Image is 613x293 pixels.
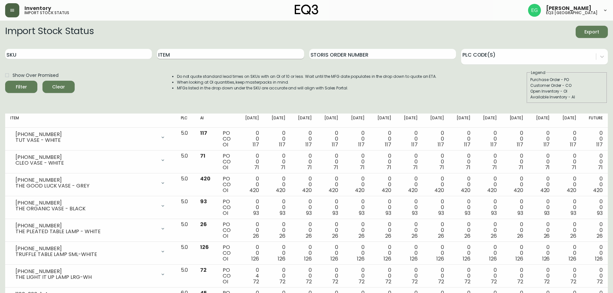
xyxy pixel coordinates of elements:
[576,26,608,38] button: Export
[517,141,523,148] span: 117
[223,187,228,194] span: OI
[375,130,391,148] div: 0 0
[280,209,285,217] span: 93
[382,187,391,194] span: 420
[428,130,444,148] div: 0 0
[466,164,470,171] span: 71
[358,232,365,240] span: 26
[534,222,550,239] div: 0 0
[223,164,228,171] span: OI
[15,206,156,212] div: THE ORGANIC VASE - BLACK
[251,255,259,262] span: 126
[15,229,156,234] div: THE PLEATED TABLE LAMP - WHITE
[544,278,550,285] span: 72
[438,232,444,240] span: 26
[375,222,391,239] div: 0 0
[530,70,546,76] legend: Legend
[243,153,259,170] div: 0 0
[492,164,497,171] span: 71
[355,187,365,194] span: 420
[370,114,396,128] th: [DATE]
[269,199,285,216] div: 0 0
[375,153,391,170] div: 0 0
[571,209,576,217] span: 93
[481,176,497,193] div: 0 0
[560,176,576,193] div: 0 0
[487,187,497,194] span: 420
[517,209,523,217] span: 93
[528,114,555,128] th: [DATE]
[322,244,338,262] div: 0 0
[295,5,319,15] img: logo
[595,255,603,262] span: 126
[276,187,285,194] span: 420
[518,164,523,171] span: 71
[253,278,259,285] span: 72
[587,244,603,262] div: 0 0
[357,255,365,262] span: 126
[375,176,391,193] div: 0 0
[348,153,365,170] div: 0 0
[544,232,550,240] span: 26
[570,141,576,148] span: 117
[15,137,156,143] div: TUT VASE - WHITE
[411,141,418,148] span: 117
[306,209,312,217] span: 93
[546,6,591,11] span: [PERSON_NAME]
[333,164,338,171] span: 71
[528,4,541,17] img: db11c1629862fe82d63d0774b1b54d2b
[587,222,603,239] div: 0 0
[223,176,233,193] div: PO CO
[560,267,576,285] div: 0 0
[481,199,497,216] div: 0 0
[375,199,391,216] div: 0 0
[322,199,338,216] div: 0 0
[322,267,338,285] div: 0 0
[243,130,259,148] div: 0 0
[10,244,171,259] div: [PHONE_NUMBER]TRUFFLE TABLE LAMP SML-WHITE
[279,232,285,240] span: 26
[306,232,312,240] span: 26
[348,176,365,193] div: 0 0
[223,222,233,239] div: PO CO
[177,74,437,79] li: Do not quote standard lead times on SKUs with an OI of 10 or less. Wait until the MFG date popula...
[546,11,598,15] h5: eq3 [GEOGRAPHIC_DATA]
[322,176,338,193] div: 0 0
[253,232,259,240] span: 26
[490,141,497,148] span: 117
[438,141,444,148] span: 117
[481,244,497,262] div: 0 0
[534,130,550,148] div: 0 0
[385,232,391,240] span: 26
[593,187,603,194] span: 420
[438,209,444,217] span: 93
[15,160,156,166] div: CLEO VASE - WHITE
[200,198,207,205] span: 93
[10,267,171,281] div: [PHONE_NUMBER]THE LIGHT IT UP LAMP LRG-WH
[200,266,207,274] span: 72
[332,278,338,285] span: 72
[412,278,418,285] span: 72
[332,141,338,148] span: 117
[296,222,312,239] div: 0 0
[238,114,264,128] th: [DATE]
[596,141,603,148] span: 117
[348,130,365,148] div: 0 0
[385,209,391,217] span: 93
[517,232,523,240] span: 26
[428,153,444,170] div: 0 0
[560,199,576,216] div: 0 0
[304,255,312,262] span: 126
[223,244,233,262] div: PO CO
[177,79,437,85] li: When looking at OI quantities, keep masterpacks in mind.
[15,246,156,252] div: [PHONE_NUMBER]
[10,153,171,167] div: [PHONE_NUMBER]CLEO VASE - WHITE
[464,278,470,285] span: 72
[581,28,603,36] span: Export
[10,130,171,144] div: [PHONE_NUMBER]TUT VASE - WHITE
[555,114,581,128] th: [DATE]
[530,88,604,94] div: Open Inventory - OI
[545,164,550,171] span: 71
[402,153,418,170] div: 0 0
[481,153,497,170] div: 0 0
